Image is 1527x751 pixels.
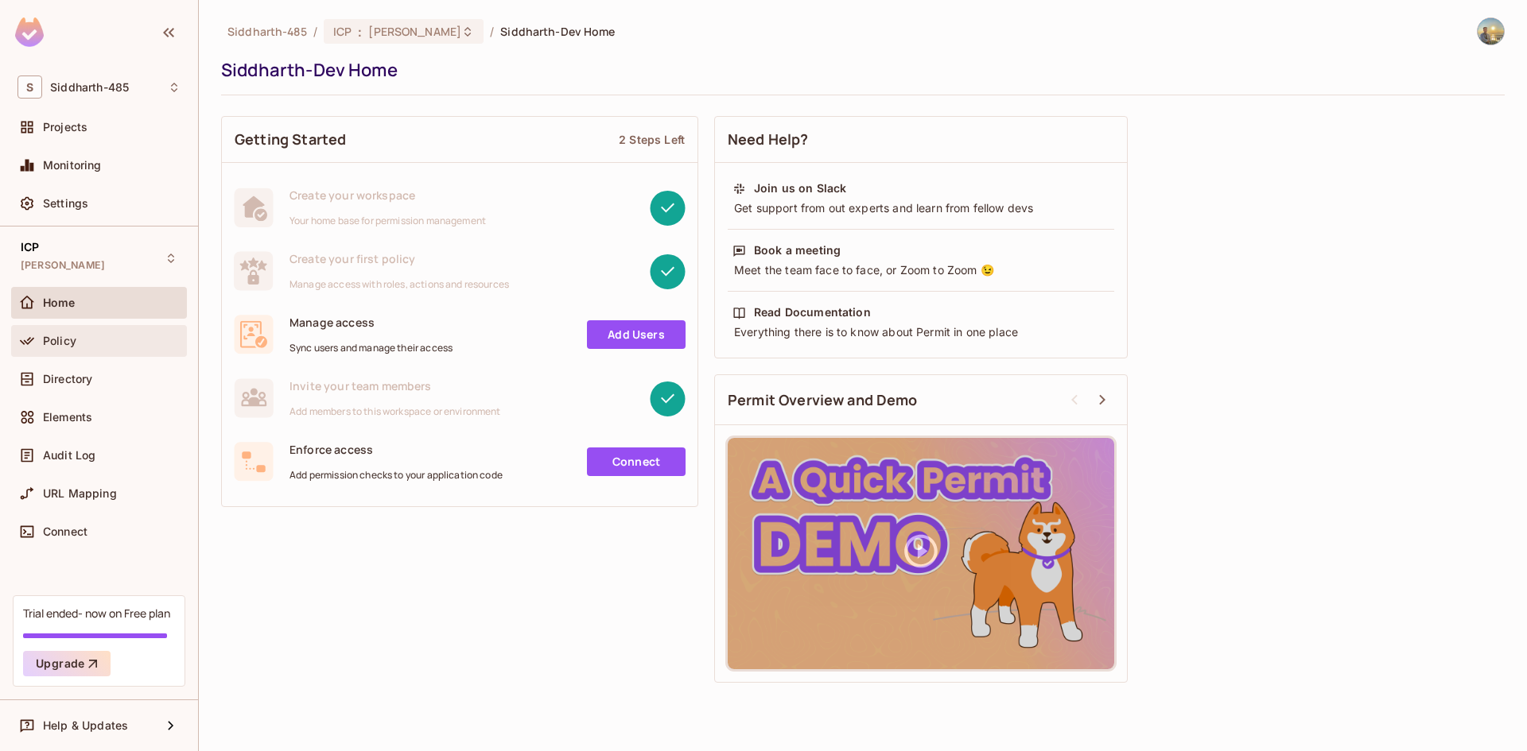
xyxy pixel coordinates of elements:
span: URL Mapping [43,487,117,500]
li: / [490,24,494,39]
span: S [17,75,42,99]
span: Create your workspace [289,188,486,203]
a: Connect [587,447,686,476]
span: Add members to this workspace or environment [289,405,501,418]
span: Manage access [289,315,453,330]
span: Workspace: Siddharth-485 [50,81,129,94]
span: : [357,25,363,38]
span: Audit Log [43,449,95,462]
span: Enforce access [289,442,503,457]
span: Settings [43,197,88,210]
div: Everything there is to know about Permit in one place [732,324,1109,340]
span: Elements [43,411,92,424]
span: Connect [43,525,87,538]
a: Add Users [587,320,686,349]
span: ICP [333,24,352,39]
span: Getting Started [235,130,346,149]
span: Policy [43,335,76,347]
span: Permit Overview and Demo [728,390,918,410]
span: Home [43,296,76,309]
div: Book a meeting [754,242,841,258]
span: the active workspace [227,24,307,39]
span: Directory [43,373,92,385]
span: Projects [43,121,87,134]
div: Siddharth-Dev Home [221,58,1497,82]
span: Help & Updates [43,719,128,732]
span: ICP [21,241,39,254]
div: Trial ended- now on Free plan [23,606,170,621]
span: Create your first policy [289,251,509,266]
img: SReyMgAAAABJRU5ErkJggg== [15,17,44,47]
span: Invite your team members [289,378,501,393]
span: Monitoring [43,159,102,172]
div: Join us on Slack [754,180,846,196]
span: Add permission checks to your application code [289,469,503,482]
span: [PERSON_NAME] [368,24,461,39]
span: Manage access with roles, actions and resources [289,278,509,291]
span: Need Help? [728,130,809,149]
div: Meet the team face to face, or Zoom to Zoom 😉 [732,262,1109,278]
button: Upgrade [23,651,111,676]
span: [PERSON_NAME] [21,259,105,272]
span: Siddharth-Dev Home [500,24,615,39]
div: Read Documentation [754,304,871,320]
div: 2 Steps Left [619,132,685,147]
img: Siddharth Sharma [1478,18,1504,45]
li: / [313,24,317,39]
span: Your home base for permission management [289,215,486,227]
span: Sync users and manage their access [289,342,453,354]
div: Get support from out experts and learn from fellow devs [732,200,1109,216]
